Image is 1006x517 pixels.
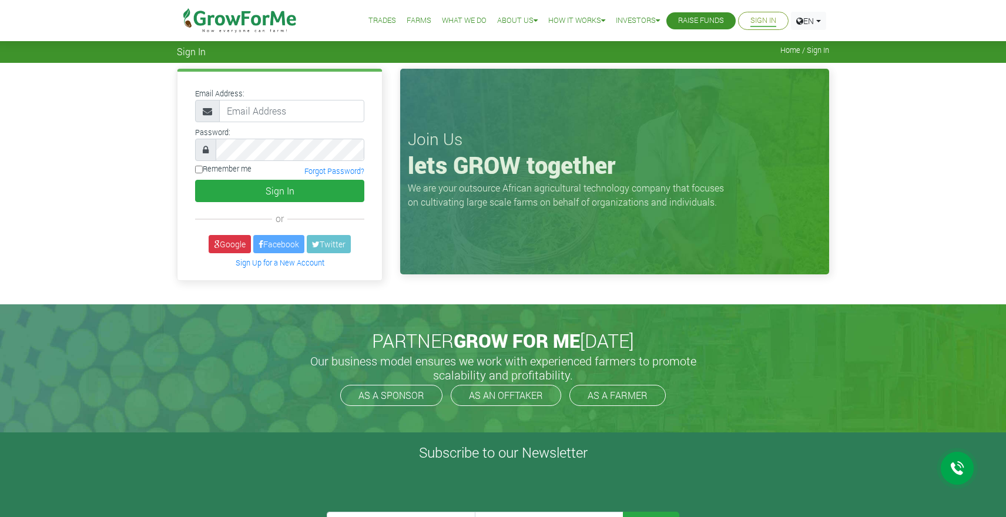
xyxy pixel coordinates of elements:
a: How it Works [548,15,605,27]
a: What We Do [442,15,487,27]
span: Home / Sign In [780,46,829,55]
h3: Join Us [408,129,821,149]
label: Password: [195,127,230,138]
a: AS A SPONSOR [340,385,442,406]
a: About Us [497,15,538,27]
a: AS AN OFFTAKER [451,385,561,406]
a: Raise Funds [678,15,724,27]
a: Trades [368,15,396,27]
span: GROW FOR ME [454,328,580,353]
a: AS A FARMER [569,385,666,406]
a: Investors [616,15,660,27]
a: Farms [407,15,431,27]
h1: lets GROW together [408,151,821,179]
input: Email Address [219,100,364,122]
div: or [195,211,364,226]
a: Sign In [750,15,776,27]
input: Remember me [195,166,203,173]
h5: Our business model ensures we work with experienced farmers to promote scalability and profitabil... [297,354,709,382]
span: Sign In [177,46,206,57]
a: Google [209,235,251,253]
label: Email Address: [195,88,244,99]
h2: PARTNER [DATE] [182,330,824,352]
a: Forgot Password? [304,166,364,176]
iframe: reCAPTCHA [327,466,505,512]
button: Sign In [195,180,364,202]
a: Sign Up for a New Account [236,258,324,267]
label: Remember me [195,163,251,174]
a: EN [791,12,826,30]
h4: Subscribe to our Newsletter [15,444,991,461]
p: We are your outsource African agricultural technology company that focuses on cultivating large s... [408,181,731,209]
